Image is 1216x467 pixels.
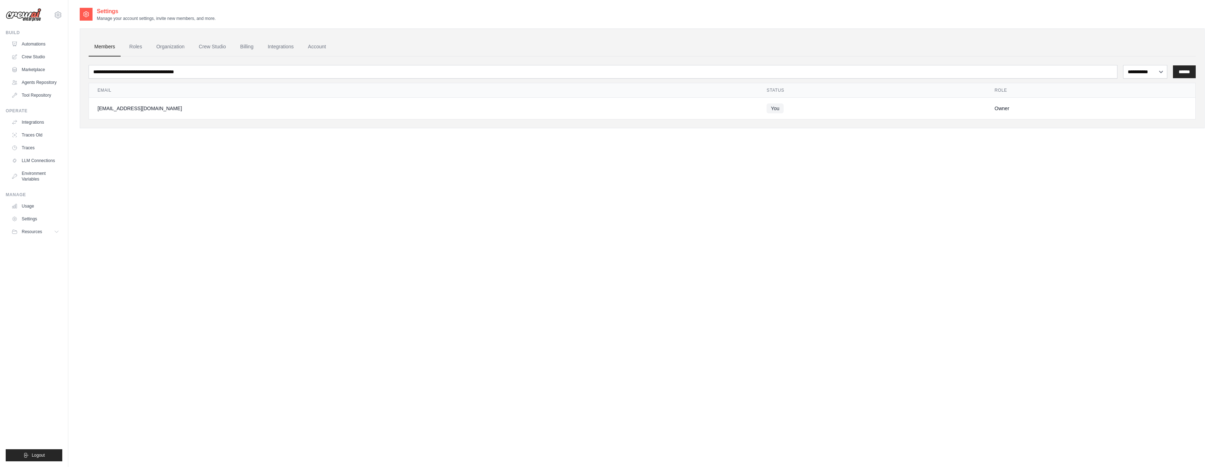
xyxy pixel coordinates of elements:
[6,192,62,198] div: Manage
[22,229,42,235] span: Resources
[97,16,216,21] p: Manage your account settings, invite new members, and more.
[9,155,62,166] a: LLM Connections
[9,226,62,237] button: Resources
[6,30,62,36] div: Build
[32,452,45,458] span: Logout
[97,7,216,16] h2: Settings
[9,77,62,88] a: Agents Repository
[262,37,299,57] a: Integrations
[9,142,62,154] a: Traces
[9,200,62,212] a: Usage
[193,37,232,57] a: Crew Studio
[995,105,1187,112] div: Owner
[6,108,62,114] div: Operate
[767,103,784,113] span: You
[9,38,62,50] a: Automations
[98,105,749,112] div: [EMAIL_ADDRESS][DOMAIN_NAME]
[235,37,259,57] a: Billing
[151,37,190,57] a: Organization
[6,449,62,461] button: Logout
[89,37,121,57] a: Members
[9,117,62,128] a: Integrations
[758,83,986,98] th: Status
[9,168,62,185] a: Environment Variables
[9,129,62,141] a: Traces Old
[6,8,41,22] img: Logo
[986,83,1195,98] th: Role
[9,51,62,63] a: Crew Studio
[9,213,62,225] a: Settings
[123,37,148,57] a: Roles
[9,90,62,101] a: Tool Repository
[89,83,758,98] th: Email
[302,37,332,57] a: Account
[9,64,62,75] a: Marketplace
